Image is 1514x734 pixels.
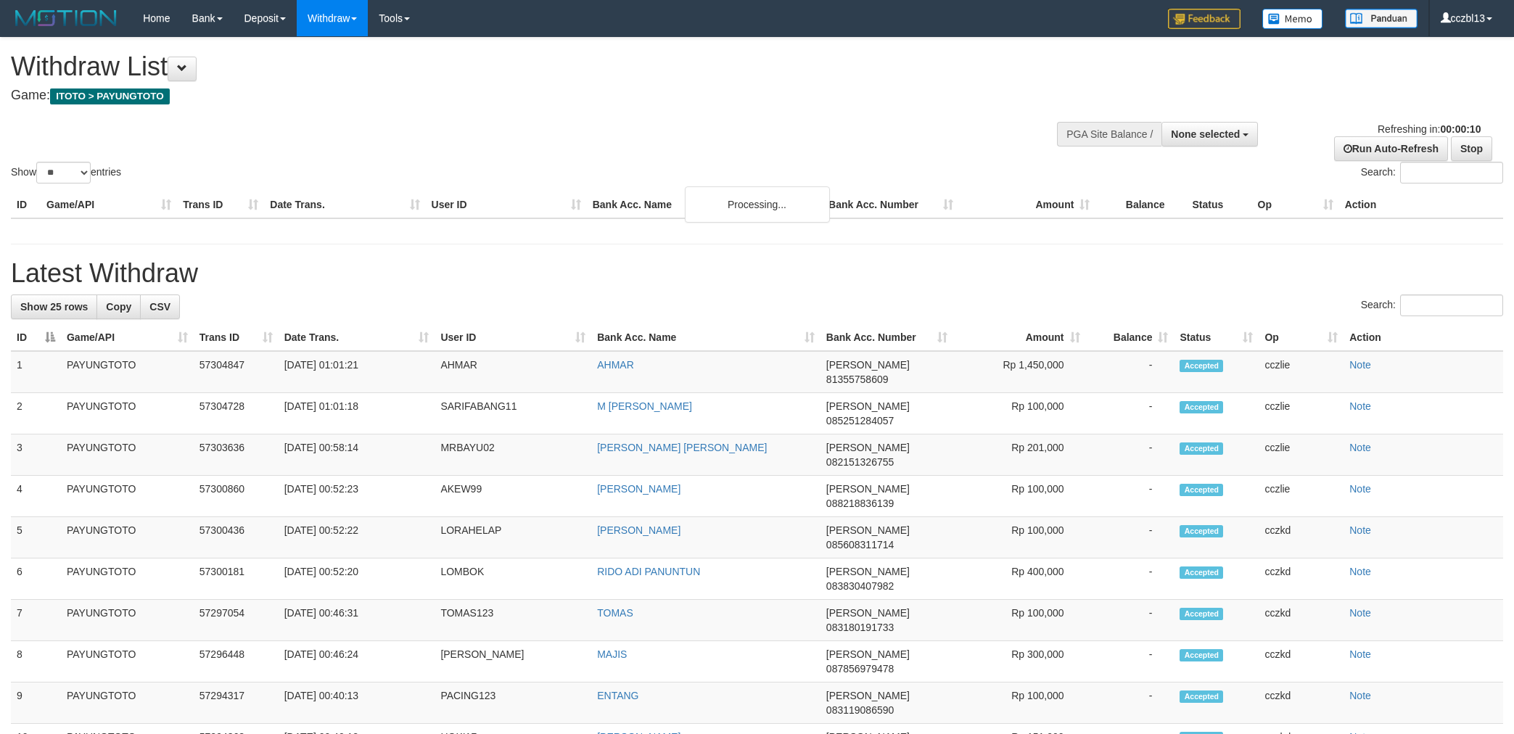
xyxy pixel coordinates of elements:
[279,641,435,683] td: [DATE] 00:46:24
[1180,649,1223,661] span: Accepted
[435,434,591,476] td: MRBAYU02
[1378,123,1481,135] span: Refreshing in:
[1180,525,1223,537] span: Accepted
[826,400,910,412] span: [PERSON_NAME]
[279,393,435,434] td: [DATE] 01:01:18
[194,600,279,641] td: 57297054
[61,324,194,351] th: Game/API: activate to sort column ascending
[826,663,894,675] span: Copy 087856979478 to clipboard
[194,517,279,558] td: 57300436
[597,566,700,577] a: RIDO ADI PANUNTUN
[435,351,591,393] td: AHMAR
[1334,136,1448,161] a: Run Auto-Refresh
[953,600,1086,641] td: Rp 100,000
[11,476,61,517] td: 4
[1349,566,1371,577] a: Note
[1057,122,1161,147] div: PGA Site Balance /
[177,191,264,218] th: Trans ID
[61,683,194,724] td: PAYUNGTOTO
[1349,483,1371,495] a: Note
[435,558,591,600] td: LOMBOK
[826,566,910,577] span: [PERSON_NAME]
[953,683,1086,724] td: Rp 100,000
[597,648,627,660] a: MAJIS
[435,600,591,641] td: TOMAS123
[1339,191,1503,218] th: Action
[11,162,121,183] label: Show entries
[826,498,894,509] span: Copy 088218836139 to clipboard
[1161,122,1258,147] button: None selected
[11,683,61,724] td: 9
[20,301,88,313] span: Show 25 rows
[1180,442,1223,455] span: Accepted
[11,393,61,434] td: 2
[1259,558,1344,600] td: cczkd
[1400,162,1503,183] input: Search:
[1174,324,1259,351] th: Status: activate to sort column ascending
[597,442,767,453] a: [PERSON_NAME] [PERSON_NAME]
[149,301,170,313] span: CSV
[1440,123,1481,135] strong: 00:00:10
[1180,484,1223,496] span: Accepted
[194,434,279,476] td: 57303636
[194,558,279,600] td: 57300181
[597,483,680,495] a: [PERSON_NAME]
[11,52,995,81] h1: Withdraw List
[1349,524,1371,536] a: Note
[50,88,170,104] span: ITOTO > PAYUNGTOTO
[1180,401,1223,413] span: Accepted
[1262,9,1323,29] img: Button%20Memo.svg
[61,600,194,641] td: PAYUNGTOTO
[194,393,279,434] td: 57304728
[1259,600,1344,641] td: cczkd
[435,324,591,351] th: User ID: activate to sort column ascending
[826,524,910,536] span: [PERSON_NAME]
[953,641,1086,683] td: Rp 300,000
[1345,9,1418,28] img: panduan.png
[1086,600,1174,641] td: -
[1349,359,1371,371] a: Note
[1180,566,1223,579] span: Accepted
[279,324,435,351] th: Date Trans.: activate to sort column ascending
[1086,393,1174,434] td: -
[587,191,823,218] th: Bank Acc. Name
[826,442,910,453] span: [PERSON_NAME]
[826,690,910,701] span: [PERSON_NAME]
[826,539,894,550] span: Copy 085608311714 to clipboard
[11,191,41,218] th: ID
[194,683,279,724] td: 57294317
[1086,641,1174,683] td: -
[953,324,1086,351] th: Amount: activate to sort column ascending
[1086,517,1174,558] td: -
[1361,162,1503,183] label: Search:
[36,162,91,183] select: Showentries
[279,434,435,476] td: [DATE] 00:58:14
[61,476,194,517] td: PAYUNGTOTO
[61,434,194,476] td: PAYUNGTOTO
[826,607,910,619] span: [PERSON_NAME]
[1349,607,1371,619] a: Note
[953,517,1086,558] td: Rp 100,000
[953,351,1086,393] td: Rp 1,450,000
[435,393,591,434] td: SARIFABANG11
[953,434,1086,476] td: Rp 201,000
[1349,400,1371,412] a: Note
[1180,690,1223,703] span: Accepted
[435,517,591,558] td: LORAHELAP
[826,415,894,426] span: Copy 085251284057 to clipboard
[11,558,61,600] td: 6
[11,434,61,476] td: 3
[1344,324,1503,351] th: Action
[279,683,435,724] td: [DATE] 00:40:13
[826,374,889,385] span: Copy 81355758609 to clipboard
[61,558,194,600] td: PAYUNGTOTO
[1180,360,1223,372] span: Accepted
[685,186,830,223] div: Processing...
[11,294,97,319] a: Show 25 rows
[1171,128,1240,140] span: None selected
[194,324,279,351] th: Trans ID: activate to sort column ascending
[264,191,425,218] th: Date Trans.
[597,400,692,412] a: M [PERSON_NAME]
[11,517,61,558] td: 5
[41,191,177,218] th: Game/API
